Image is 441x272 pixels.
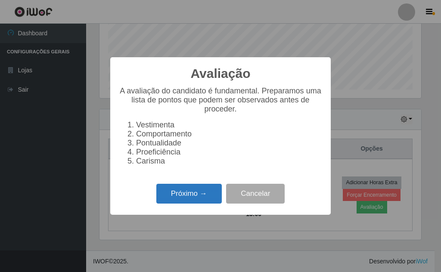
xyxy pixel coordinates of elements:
button: Próximo → [156,184,222,204]
li: Comportamento [136,130,322,139]
p: A avaliação do candidato é fundamental. Preparamos uma lista de pontos que podem ser observados a... [119,87,322,114]
h2: Avaliação [191,66,251,81]
li: Vestimenta [136,121,322,130]
li: Carisma [136,157,322,166]
li: Proeficiência [136,148,322,157]
button: Cancelar [226,184,285,204]
li: Pontualidade [136,139,322,148]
